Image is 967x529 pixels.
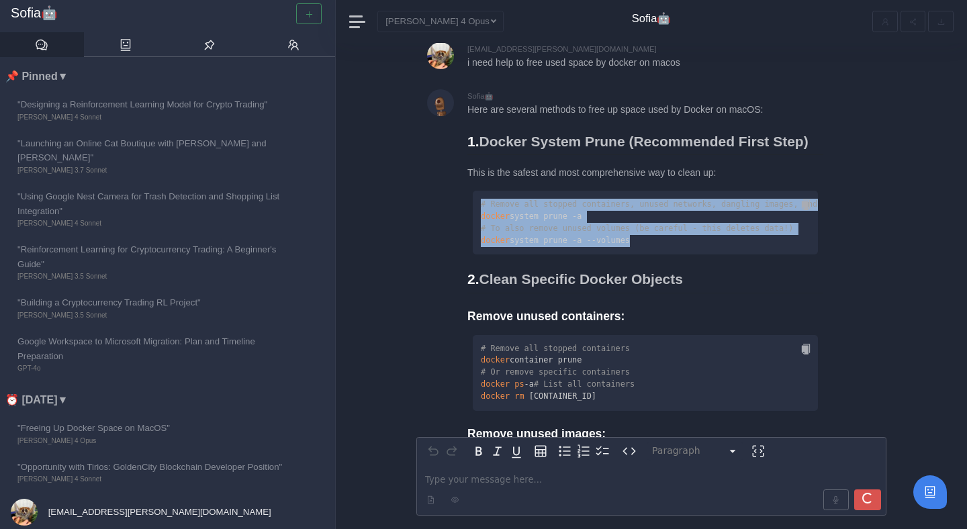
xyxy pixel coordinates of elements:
[467,427,823,442] h3: Remove unused images:
[467,309,823,324] h3: Remove unused containers:
[510,211,582,221] span: system prune -a
[647,442,743,461] button: Block type
[481,199,875,209] span: # Remove all stopped containers, unused networks, dangling images, and build cache
[524,379,534,389] span: -a
[488,442,507,461] button: Italic
[467,133,823,156] h2: 1.
[17,474,287,485] span: [PERSON_NAME] 4 Sonnet
[481,211,510,221] span: docker
[514,379,524,389] span: ps
[481,344,630,353] span: # Remove all stopped containers
[17,189,287,218] span: "Using Google Nest Camera for Trash Detection and Shopping List Integration"
[469,442,488,461] button: Bold
[555,442,612,461] div: toggle group
[417,465,886,515] div: editable markdown
[481,391,510,401] span: docker
[17,97,287,111] span: "Designing a Reinforcement Learning Model for Crypto Trading"
[479,134,809,149] strong: Docker System Prune (Recommended First Step)
[17,334,287,363] span: Google Workspace to Microsoft Migration: Plan and Timeline Preparation
[481,379,510,389] span: docker
[529,391,534,401] span: [
[620,442,639,461] button: Inline code format
[510,236,630,245] span: system prune -a --volumes
[467,89,886,103] div: Sofia🤖
[481,367,630,377] span: # Or remove specific containers
[17,421,287,435] span: "Freeing Up Docker Space on MacOS"
[479,271,683,287] strong: Clean Specific Docker Objects
[593,442,612,461] button: Check list
[467,103,823,117] p: Here are several methods to free up space used by Docker on macOS:
[534,379,635,389] span: # List all containers
[46,507,271,517] span: [EMAIL_ADDRESS][PERSON_NAME][DOMAIN_NAME]
[17,271,287,282] span: [PERSON_NAME] 3.5 Sonnet
[17,310,287,321] span: [PERSON_NAME] 3.5 Sonnet
[17,242,287,271] span: "Reinforcement Learning for Cryptocurrency Trading: A Beginner's Guide"
[481,224,793,233] span: # To also remove unused volumes (be careful - this deletes data!)
[467,42,886,56] div: [EMAIL_ADDRESS][PERSON_NAME][DOMAIN_NAME]
[467,56,823,70] p: i need help to free used space by docker on macos
[5,68,335,85] li: 📌 Pinned ▼
[17,218,287,229] span: [PERSON_NAME] 4 Sonnet
[11,5,324,21] a: Sofia🤖
[534,391,592,401] span: CONTAINER_ID
[17,363,287,374] span: GPT-4o
[514,391,524,401] span: rm
[5,391,335,409] li: ⏰ [DATE] ▼
[555,442,574,461] button: Bulleted list
[574,442,593,461] button: Numbered list
[17,165,287,176] span: [PERSON_NAME] 3.7 Sonnet
[592,391,596,401] span: ]
[17,460,287,474] span: "Opportunity with Tirios: GoldenCity Blockchain Developer Position"
[17,436,287,446] span: [PERSON_NAME] 4 Opus
[467,271,823,293] h2: 2.
[467,166,823,180] p: This is the safest and most comprehensive way to clean up:
[17,295,287,309] span: "Building a Cryptocurrency Trading RL Project"
[17,112,287,123] span: [PERSON_NAME] 4 Sonnet
[510,355,582,365] span: container prune
[17,136,287,165] span: "Launching an Online Cat Boutique with [PERSON_NAME] and [PERSON_NAME]"
[481,355,510,365] span: docker
[507,442,526,461] button: Underline
[481,236,510,245] span: docker
[632,12,672,26] h4: Sofia🤖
